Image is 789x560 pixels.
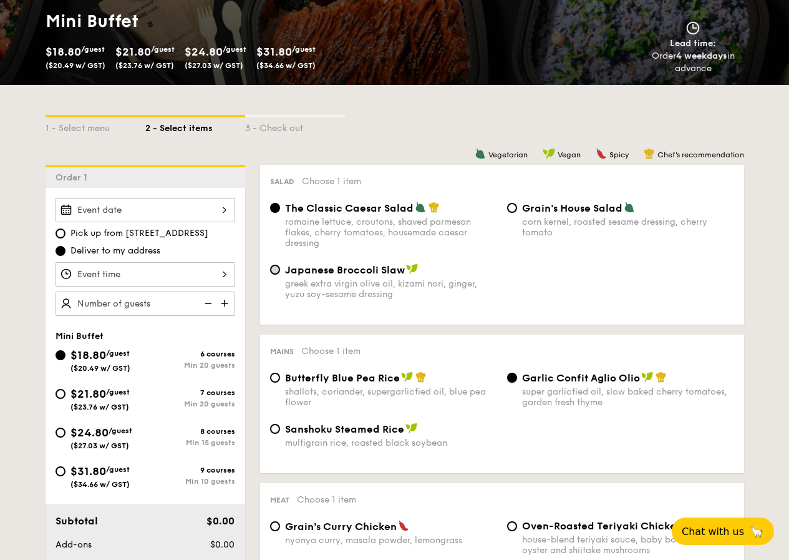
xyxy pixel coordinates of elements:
span: $18.80 [70,348,106,362]
img: icon-spicy.37a8142b.svg [398,520,409,531]
span: Grain's House Salad [522,202,622,214]
span: $21.80 [115,45,151,59]
div: Min 20 guests [145,400,235,408]
span: Add-ons [56,539,92,550]
span: 🦙 [749,524,764,539]
span: $31.80 [70,464,106,478]
img: icon-vegan.f8ff3823.svg [641,371,654,383]
span: Subtotal [56,515,98,527]
span: /guest [151,45,175,54]
img: icon-vegan.f8ff3823.svg [543,148,555,159]
span: /guest [292,45,316,54]
div: Min 10 guests [145,477,235,486]
span: Sanshoku Steamed Rice [285,423,404,435]
img: icon-vegan.f8ff3823.svg [406,263,419,275]
input: $21.80/guest($23.76 w/ GST)7 coursesMin 20 guests [56,389,65,399]
input: Pick up from [STREET_ADDRESS] [56,228,65,238]
span: Vegetarian [488,150,528,159]
span: ($23.76 w/ GST) [115,61,174,70]
span: ($23.76 w/ GST) [70,403,129,411]
span: Salad [270,177,294,186]
span: Order 1 [56,172,92,183]
img: icon-chef-hat.a58ddaea.svg [415,371,427,383]
img: icon-add.58712e84.svg [216,292,235,315]
img: icon-chef-hat.a58ddaea.svg [656,371,667,383]
div: 8 courses [145,427,235,436]
span: /guest [106,388,130,396]
div: 6 courses [145,350,235,358]
span: $0.00 [210,539,235,550]
input: Grain's Curry Chickennyonya curry, masala powder, lemongrass [270,521,280,531]
input: Event time [56,262,235,287]
input: Deliver to my address [56,246,65,256]
input: Number of guests [56,292,235,316]
span: Butterfly Blue Pea Rice [285,372,400,384]
span: /guest [223,45,246,54]
div: super garlicfied oil, slow baked cherry tomatoes, garden fresh thyme [522,386,734,408]
div: house-blend teriyaki sauce, baby bok choy, king oyster and shiitake mushrooms [522,534,734,556]
span: /guest [81,45,105,54]
img: icon-spicy.37a8142b.svg [596,148,607,159]
span: Garlic Confit Aglio Olio [522,372,640,384]
span: Oven-Roasted Teriyaki Chicken [522,520,682,532]
img: icon-reduce.1d2dbef1.svg [198,292,216,315]
span: /guest [106,465,130,474]
input: Japanese Broccoli Slawgreek extra virgin olive oil, kizami nori, ginger, yuzu soy-sesame dressing [270,265,280,275]
span: Choose 1 item [302,176,361,187]
input: Butterfly Blue Pea Riceshallots, coriander, supergarlicfied oil, blue pea flower [270,373,280,383]
span: ($34.66 w/ GST) [256,61,316,70]
input: Grain's House Saladcorn kernel, roasted sesame dressing, cherry tomato [507,203,517,213]
span: Meat [270,496,289,504]
span: Vegan [558,150,581,159]
span: Lead time: [670,38,716,49]
div: 9 courses [145,466,235,474]
input: Garlic Confit Aglio Oliosuper garlicfied oil, slow baked cherry tomatoes, garden fresh thyme [507,373,517,383]
div: corn kernel, roasted sesame dressing, cherry tomato [522,217,734,238]
img: icon-chef-hat.a58ddaea.svg [644,148,655,159]
span: ($27.03 w/ GST) [70,441,129,450]
strong: 4 weekdays [676,51,727,61]
span: Choose 1 item [297,494,356,505]
span: $24.80 [185,45,223,59]
span: Grain's Curry Chicken [285,521,397,533]
span: Chat with us [682,526,744,538]
span: Mains [270,347,294,356]
h1: Mini Buffet [46,10,390,32]
span: Chef's recommendation [657,150,744,159]
div: greek extra virgin olive oil, kizami nori, ginger, yuzu soy-sesame dressing [285,278,497,300]
div: shallots, coriander, supergarlicfied oil, blue pea flower [285,386,497,408]
div: 1 - Select menu [46,117,145,135]
div: romaine lettuce, croutons, shaved parmesan flakes, cherry tomatoes, housemade caesar dressing [285,217,497,248]
span: ($20.49 w/ GST) [70,364,130,373]
img: icon-vegan.f8ff3823.svg [405,423,418,434]
div: Order in advance [637,50,749,75]
div: 7 courses [145,388,235,397]
img: icon-clock.2db775ea.svg [684,21,702,35]
input: The Classic Caesar Saladromaine lettuce, croutons, shaved parmesan flakes, cherry tomatoes, house... [270,203,280,213]
input: Sanshoku Steamed Ricemultigrain rice, roasted black soybean [270,424,280,434]
span: $31.80 [256,45,292,59]
img: icon-vegetarian.fe4039eb.svg [475,148,486,159]
input: Oven-Roasted Teriyaki Chickenhouse-blend teriyaki sauce, baby bok choy, king oyster and shiitake ... [507,521,517,531]
span: The Classic Caesar Salad [285,202,414,214]
div: multigrain rice, roasted black soybean [285,438,497,448]
input: $24.80/guest($27.03 w/ GST)8 coursesMin 15 guests [56,428,65,438]
div: Min 20 guests [145,361,235,370]
div: 2 - Select items [145,117,245,135]
img: icon-vegan.f8ff3823.svg [401,371,414,383]
span: Mini Buffet [56,331,104,341]
span: ($20.49 w/ GST) [46,61,105,70]
div: nyonya curry, masala powder, lemongrass [285,535,497,546]
span: $21.80 [70,387,106,401]
input: $18.80/guest($20.49 w/ GST)6 coursesMin 20 guests [56,350,65,360]
span: $24.80 [70,426,109,440]
button: Chat with us🦙 [672,518,774,545]
input: Event date [56,198,235,222]
div: Min 15 guests [145,438,235,447]
img: icon-chef-hat.a58ddaea.svg [428,202,440,213]
img: icon-vegetarian.fe4039eb.svg [415,202,426,213]
span: ($34.66 w/ GST) [70,480,130,489]
input: $31.80/guest($34.66 w/ GST)9 coursesMin 10 guests [56,466,65,476]
span: Pick up from [STREET_ADDRESS] [70,227,208,240]
span: Choose 1 item [301,346,361,356]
